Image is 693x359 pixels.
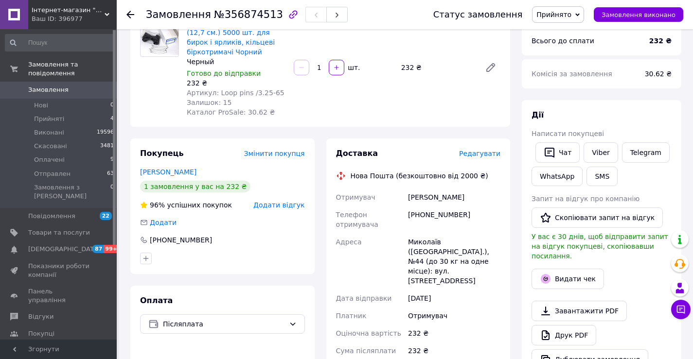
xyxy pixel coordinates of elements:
span: 87 [92,245,104,253]
span: Залишок: 15 [187,99,231,106]
div: [PHONE_NUMBER] [149,235,213,245]
button: Видати чек [532,269,604,289]
span: Виконані [34,128,64,137]
span: 3481 [100,142,114,151]
span: 30.62 ₴ [645,70,672,78]
div: Черный [187,57,286,67]
span: Замовлення з [PERSON_NAME] [34,183,110,201]
a: Telegram [622,142,670,163]
input: Пошук [5,34,115,51]
span: Каталог ProSale: 30.62 ₴ [187,108,275,116]
div: 232 ₴ [397,61,477,74]
span: №356874513 [214,9,283,20]
span: 96% [150,201,165,209]
div: 232 ₴ [406,325,502,342]
span: 0 [110,183,114,201]
span: Замовлення [28,85,69,94]
span: Написати покупцеві [532,130,604,137]
span: Післяплата [163,319,285,329]
span: Редагувати [459,150,500,157]
span: Додати відгук [253,201,304,209]
span: Прийняті [34,115,64,123]
span: Покупці [28,329,54,338]
span: Панель управління [28,287,90,305]
button: Замовлення виконано [594,7,683,22]
div: 232 ₴ [187,78,286,88]
a: Редагувати [481,58,500,77]
a: Друк PDF [532,325,596,345]
span: Платник [336,312,367,320]
button: Скопіювати запит на відгук [532,207,663,228]
div: 1 замовлення у вас на 232 ₴ [140,181,250,192]
span: Замовлення виконано [602,11,675,18]
span: Відгуки [28,312,53,321]
span: Оплата [140,296,173,305]
span: Додати [150,219,177,226]
span: У вас є 30 днів, щоб відправити запит на відгук покупцеві, скопіювавши посилання. [532,233,668,260]
span: [DEMOGRAPHIC_DATA] [28,245,100,254]
button: SMS [586,167,618,186]
span: Оплачені [34,155,65,164]
button: Чат з покупцем [671,300,691,319]
span: Змінити покупця [244,150,305,157]
span: Доставка [336,149,378,158]
div: [PERSON_NAME] [406,188,502,206]
span: Замовлення [146,9,211,20]
span: 9 [110,155,114,164]
span: Показники роботи компанії [28,262,90,279]
a: Viber [584,142,618,163]
a: [PERSON_NAME] волосінь 5" (12,7 см.) 5000 шт. для бирок і ярликів, кільцеві біркотримачі Чорний [187,19,286,56]
span: Інтернет-магазин "МадівіС" [32,6,105,15]
div: успішних покупок [140,200,232,210]
div: шт. [345,63,361,72]
span: Запит на відгук про компанію [532,195,640,203]
span: Отправлен [34,170,71,178]
span: Телефон отримувача [336,211,378,228]
div: Нова Пошта (безкоштовно від 2000 ₴) [348,171,491,181]
span: Дії [532,110,544,120]
span: Прийнято [536,11,571,18]
div: Миколаїв ([GEOGRAPHIC_DATA].), №44 (до 30 кг на одне місце): вул. [STREET_ADDRESS] [406,233,502,290]
div: Статус замовлення [433,10,523,19]
span: Сума післяплати [336,347,396,355]
span: Дата відправки [336,294,392,302]
a: [PERSON_NAME] [140,168,196,176]
span: Оціночна вартість [336,329,401,337]
a: WhatsApp [532,167,583,186]
span: Скасовані [34,142,67,151]
span: 22 [100,212,112,220]
span: Комісія за замовлення [532,70,612,78]
span: 99+ [104,245,120,253]
button: Чат [535,142,580,163]
div: [PHONE_NUMBER] [406,206,502,233]
div: [DATE] [406,290,502,307]
span: Товари та послуги [28,228,90,237]
b: 232 ₴ [649,37,672,45]
span: Покупець [140,149,184,158]
span: Повідомлення [28,212,75,221]
span: 4 [110,115,114,123]
span: Адреса [336,238,362,246]
span: 19596 [97,128,114,137]
div: Отримувач [406,307,502,325]
span: 63 [107,170,114,178]
div: Ваш ID: 396977 [32,15,117,23]
span: Отримувач [336,193,375,201]
span: Замовлення та повідомлення [28,60,117,78]
span: 0 [110,101,114,110]
div: Повернутися назад [126,10,134,19]
span: Всього до сплати [532,37,594,45]
img: Кільцева волосінь 5" (12,7 см.) 5000 шт. для бирок і ярликів, кільцеві біркотримачі Чорний [141,20,178,55]
span: Нові [34,101,48,110]
a: Завантажити PDF [532,301,627,321]
span: Готово до відправки [187,69,261,77]
span: Артикул: Loop pins /3.25-65 [187,89,284,97]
